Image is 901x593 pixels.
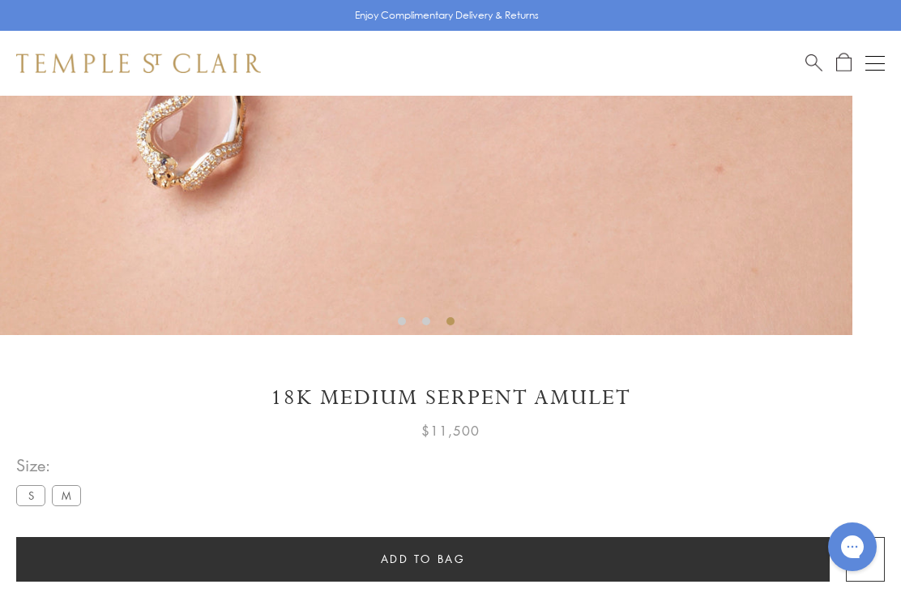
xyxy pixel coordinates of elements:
[52,485,81,505] label: M
[16,485,45,505] label: S
[865,54,885,73] button: Open navigation
[381,550,466,568] span: Add to bag
[421,420,480,441] span: $11,500
[836,53,852,73] a: Open Shopping Bag
[820,517,885,577] iframe: Gorgias live chat messenger
[16,452,88,479] span: Size:
[16,537,830,582] button: Add to bag
[805,53,822,73] a: Search
[355,7,539,24] p: Enjoy Complimentary Delivery & Returns
[16,384,885,412] h1: 18K Medium Serpent Amulet
[16,54,261,73] img: Temple St. Clair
